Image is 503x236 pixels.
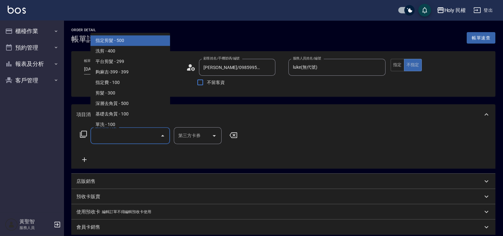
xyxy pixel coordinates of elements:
p: 會員卡銷售 [76,224,100,231]
label: 帳單日期 [84,59,97,63]
button: 預約管理 [3,39,61,56]
button: 帳單速查 [467,32,495,44]
div: Holy 民權 [444,6,466,14]
p: 項目消費 [76,111,96,118]
h2: Order detail [71,28,102,32]
h3: 帳單詳細 [71,35,102,44]
span: 指定剪髮 - 500 [90,36,170,46]
span: 平台剪髮 - 299 [90,57,170,67]
span: 洗剪 - 400 [90,46,170,57]
button: 登出 [471,4,495,16]
input: YYYY/MM/DD hh:mm [84,64,135,74]
div: 會員卡銷售 [71,219,495,235]
h5: 黃聖智 [19,219,52,225]
button: Close [158,131,168,141]
button: 櫃檯作業 [3,23,61,39]
div: 預收卡販賣 [71,189,495,204]
button: Open [209,131,219,141]
span: 基礎去角質 - 100 [90,109,170,120]
span: 單洗 - 100 [90,120,170,130]
span: 剪髮 - 300 [90,88,170,99]
label: 服務人員姓名/編號 [293,56,321,61]
button: 指定 [391,59,404,71]
p: 使用預收卡 [76,209,100,215]
img: Logo [8,6,26,14]
span: 指定費 - 100 [90,78,170,88]
span: 不留客資 [207,79,225,86]
button: save [418,4,431,17]
label: 顧客姓名/手機號碼/編號 [203,56,240,61]
span: 夠麻吉-399 - 399 [90,67,170,78]
p: 預收卡販賣 [76,193,100,200]
div: 使用預收卡編輯訂單不得編輯預收卡使用 [71,204,495,219]
div: 項目消費 [71,125,495,169]
button: 客戶管理 [3,72,61,89]
div: 店販銷售 [71,174,495,189]
img: Person [5,218,18,231]
div: 項目消費 [71,104,495,125]
p: 編輯訂單不得編輯預收卡使用 [102,209,151,215]
span: 深層去角質 - 500 [90,99,170,109]
p: 服務人員 [19,225,52,231]
button: 不指定 [404,59,422,71]
button: Holy 民權 [434,4,469,17]
button: 報表及分析 [3,56,61,72]
p: 店販銷售 [76,178,96,185]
